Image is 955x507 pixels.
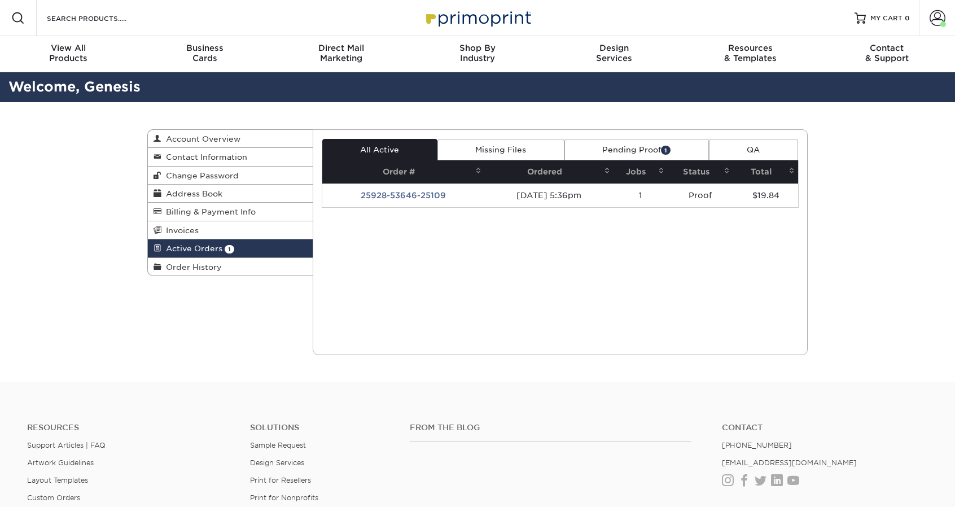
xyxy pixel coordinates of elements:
a: Support Articles | FAQ [27,441,106,449]
a: Print for Nonprofits [250,493,318,502]
a: Order History [148,258,313,276]
a: Missing Files [437,139,564,160]
span: Address Book [161,189,222,198]
td: Proof [668,183,733,207]
td: [DATE] 5:36pm [485,183,614,207]
a: [EMAIL_ADDRESS][DOMAIN_NAME] [722,458,857,467]
th: Ordered [485,160,614,183]
span: Change Password [161,171,239,180]
a: Custom Orders [27,493,80,502]
span: Business [137,43,273,53]
span: Shop By [409,43,546,53]
a: Contact& Support [818,36,955,72]
td: 25928-53646-25109 [322,183,485,207]
a: Artwork Guidelines [27,458,94,467]
span: MY CART [870,14,903,23]
a: Contact Information [148,148,313,166]
a: Address Book [148,185,313,203]
td: 1 [614,183,668,207]
span: Billing & Payment Info [161,207,256,216]
div: & Templates [682,43,819,63]
a: Shop ByIndustry [409,36,546,72]
span: Design [546,43,682,53]
input: SEARCH PRODUCTS..... [46,11,156,25]
td: $19.84 [733,183,798,207]
a: Sample Request [250,441,306,449]
th: Jobs [614,160,668,183]
a: Contact [722,423,928,432]
span: Active Orders [161,244,222,253]
a: DesignServices [546,36,682,72]
a: Layout Templates [27,476,88,484]
a: Account Overview [148,130,313,148]
a: Design Services [250,458,304,467]
a: Print for Resellers [250,476,311,484]
h4: Solutions [250,423,392,432]
span: Contact Information [161,152,247,161]
a: BusinessCards [137,36,273,72]
span: 1 [225,245,234,253]
div: Services [546,43,682,63]
div: & Support [818,43,955,63]
span: Invoices [161,226,199,235]
a: All Active [322,139,437,160]
a: Invoices [148,221,313,239]
img: Primoprint [421,6,534,30]
span: Direct Mail [273,43,409,53]
a: Resources& Templates [682,36,819,72]
th: Order # [322,160,485,183]
a: QA [709,139,798,160]
span: 0 [905,14,910,22]
div: Industry [409,43,546,63]
a: [PHONE_NUMBER] [722,441,792,449]
a: Change Password [148,167,313,185]
div: Cards [137,43,273,63]
h4: Resources [27,423,233,432]
div: Marketing [273,43,409,63]
a: Billing & Payment Info [148,203,313,221]
a: Active Orders 1 [148,239,313,257]
span: Resources [682,43,819,53]
span: Contact [818,43,955,53]
span: 1 [661,146,671,154]
a: Direct MailMarketing [273,36,409,72]
a: Pending Proof1 [564,139,709,160]
th: Total [733,160,798,183]
h4: From the Blog [410,423,691,432]
th: Status [668,160,733,183]
span: Account Overview [161,134,240,143]
span: Order History [161,263,222,272]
